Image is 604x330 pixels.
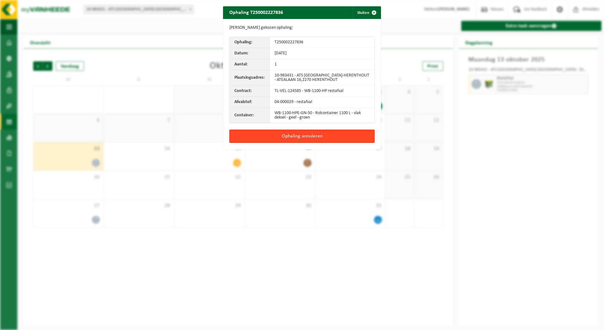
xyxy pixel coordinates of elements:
[229,25,375,30] p: [PERSON_NAME] gekozen ophaling:
[230,59,270,70] th: Aantal:
[270,37,374,48] td: T250002227836
[270,59,374,70] td: 1
[230,97,270,108] th: Afvalstof:
[230,37,270,48] th: Ophaling:
[270,48,374,59] td: [DATE]
[230,70,270,86] th: Plaatsingsadres:
[230,48,270,59] th: Datum:
[270,97,374,108] td: 04-000029 - restafval
[230,108,270,123] th: Container:
[270,86,374,97] td: TL-VEL-124585 - WB-1100-HP restafval
[223,6,289,18] h2: Ophaling T250002227836
[352,6,380,19] button: Sluiten
[229,130,375,143] button: Ophaling annuleren
[270,70,374,86] td: 10-983431 - ATS [GEOGRAPHIC_DATA]-HERENTHOUT - ATEALAAN 16,2270 HERENTHOUT
[270,108,374,123] td: WB-1100-HPE-GN-50 - Rolcontainer 1100 L - vlak deksel - geel - groen
[230,86,270,97] th: Contract:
